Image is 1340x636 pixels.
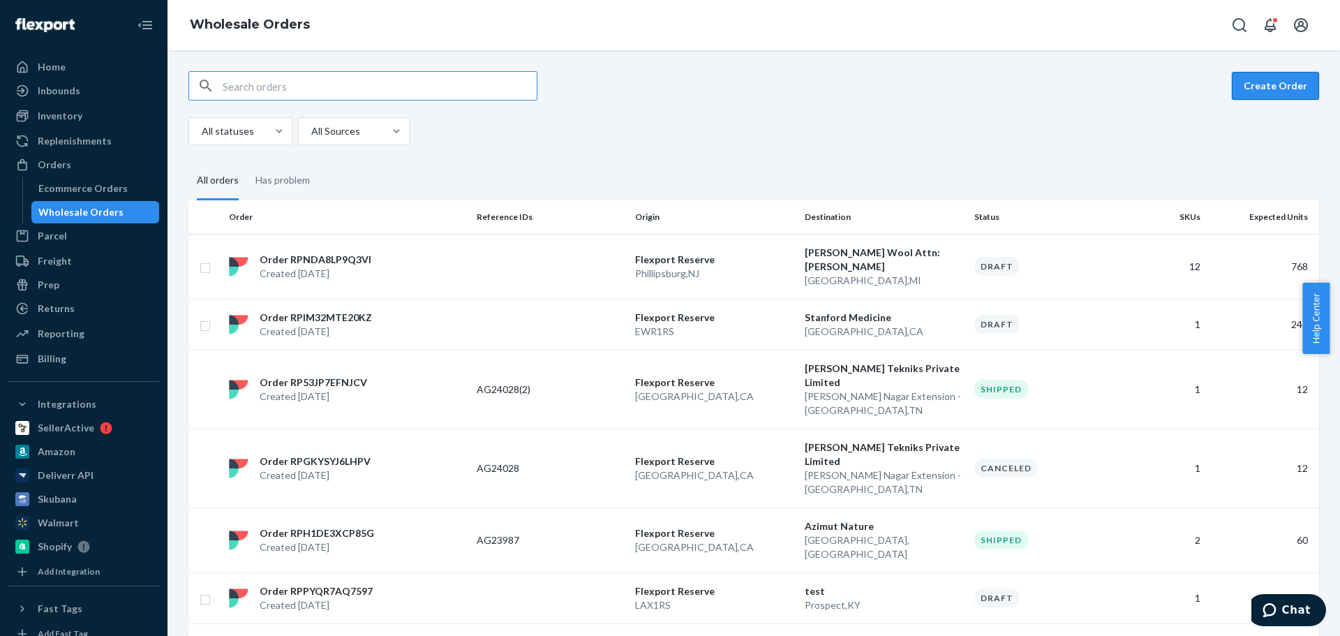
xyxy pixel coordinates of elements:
th: Order [223,200,471,234]
img: Flexport logo [15,18,75,32]
p: Created [DATE] [260,390,367,404]
a: Returns [8,297,159,320]
button: Open notifications [1256,11,1284,39]
div: Home [38,60,66,74]
p: Flexport Reserve [635,376,794,390]
p: Created [DATE] [260,540,374,554]
iframe: Opens a widget where you can chat to one of our agents [1251,594,1326,629]
div: Shopify [38,540,72,554]
div: Shipped [974,531,1028,549]
td: 1 [1127,429,1206,508]
a: Add Integration [8,563,159,580]
td: 1 [1127,350,1206,429]
p: Stanford Medicine [805,311,963,325]
p: Order RPNDA8LP9Q3VI [260,253,371,267]
a: Orders [8,154,159,176]
p: Order RPPYQR7AQ7597 [260,584,373,598]
a: Walmart [8,512,159,534]
button: Fast Tags [8,598,159,620]
p: Prospect , KY [805,598,963,612]
img: flexport logo [229,589,248,608]
p: Order RPGKYSYJ6LHPV [260,454,371,468]
p: [GEOGRAPHIC_DATA] , CA [635,390,794,404]
p: Azimut Nature [805,519,963,533]
p: Created [DATE] [260,468,371,482]
td: 2 [1127,508,1206,572]
button: Open account menu [1287,11,1315,39]
p: [PERSON_NAME] Nagar Extension - [GEOGRAPHIC_DATA] , TN [805,468,963,496]
div: Has problem [255,162,310,198]
div: Orders [38,158,71,172]
a: Billing [8,348,159,370]
p: LAX1RS [635,598,794,612]
p: [GEOGRAPHIC_DATA] , [GEOGRAPHIC_DATA] [805,533,963,561]
a: Prep [8,274,159,296]
td: 12 [1127,234,1206,299]
img: flexport logo [229,531,248,550]
th: Origin [630,200,799,234]
a: Skubana [8,488,159,510]
td: 1 [1127,299,1206,350]
p: Created [DATE] [260,598,373,612]
ol: breadcrumbs [179,5,321,45]
div: Draft [974,315,1020,334]
div: All orders [197,162,239,200]
td: 12 [1206,572,1319,623]
div: Walmart [38,516,79,530]
div: Draft [974,589,1020,607]
a: Reporting [8,323,159,345]
img: flexport logo [229,380,248,399]
div: Freight [38,254,72,268]
p: [PERSON_NAME] Tekniks Private Limited [805,441,963,468]
p: [GEOGRAPHIC_DATA] , CA [635,540,794,554]
p: Created [DATE] [260,325,372,339]
a: Amazon [8,441,159,463]
p: Order RPH1DE3XCP85G [260,526,374,540]
input: All Sources [310,124,311,138]
img: flexport logo [229,459,248,478]
button: Create Order [1232,72,1319,100]
p: Created [DATE] [260,267,371,281]
span: Help Center [1302,283,1330,354]
p: Flexport Reserve [635,526,794,540]
a: Parcel [8,225,159,247]
p: Flexport Reserve [635,454,794,468]
p: AG24028(2) [477,383,588,397]
p: Order RP53JP7EFNJCV [260,376,367,390]
div: Wholesale Orders [38,205,124,219]
p: AG24028 [477,461,588,475]
input: All statuses [200,124,202,138]
a: Inbounds [8,80,159,102]
p: [GEOGRAPHIC_DATA] , CA [635,468,794,482]
p: test [805,584,963,598]
div: Inbounds [38,84,80,98]
p: Flexport Reserve [635,584,794,598]
a: SellerActive [8,417,159,439]
a: Replenishments [8,130,159,152]
a: Deliverr API [8,464,159,487]
img: flexport logo [229,315,248,334]
a: Shopify [8,535,159,558]
div: Deliverr API [38,468,94,482]
p: AG23987 [477,533,588,547]
input: Search orders [223,72,537,100]
a: Wholesale Orders [31,201,160,223]
td: 1 [1127,572,1206,623]
td: 12 [1206,350,1319,429]
div: Canceled [974,459,1038,478]
div: SellerActive [38,421,94,435]
p: Flexport Reserve [635,311,794,325]
img: flexport logo [229,257,248,276]
td: 240 [1206,299,1319,350]
div: Fast Tags [38,602,82,616]
div: Replenishments [38,134,112,148]
p: [GEOGRAPHIC_DATA] , MI [805,274,963,288]
div: Skubana [38,492,77,506]
td: 768 [1206,234,1319,299]
div: Add Integration [38,565,100,577]
div: Draft [974,257,1020,276]
p: Order RPIM32MTE20KZ [260,311,372,325]
th: Expected Units [1206,200,1319,234]
a: Wholesale Orders [190,17,310,32]
th: Reference IDs [471,200,630,234]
